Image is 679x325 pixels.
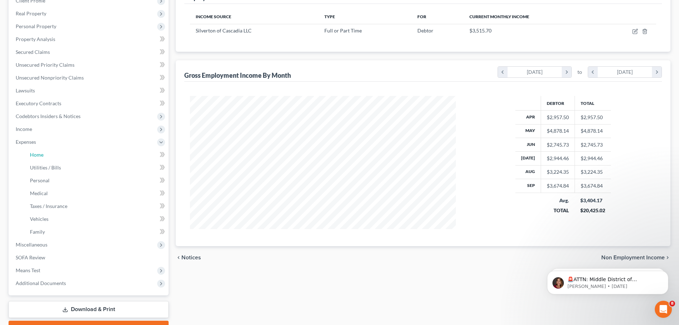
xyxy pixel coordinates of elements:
[547,114,569,121] div: $2,957.50
[469,27,492,34] span: $3,515.70
[24,187,169,200] a: Medical
[31,27,123,34] p: Message from Katie, sent 4w ago
[580,207,605,214] div: $20,425.02
[10,84,169,97] a: Lawsuits
[575,138,611,151] td: $2,745.73
[16,280,66,286] span: Additional Documents
[547,182,569,189] div: $3,674.84
[196,27,252,34] span: Silverton of Cascadia LLC
[562,67,571,77] i: chevron_right
[515,124,541,138] th: May
[16,36,55,42] span: Property Analysis
[16,10,46,16] span: Real Property
[10,251,169,264] a: SOFA Review
[10,33,169,46] a: Property Analysis
[184,71,291,80] div: Gross Employment Income By Month
[31,21,121,83] span: 🚨ATTN: Middle District of [US_STATE] The court has added a new Credit Counseling Field that we ne...
[417,27,433,34] span: Debtor
[16,267,40,273] span: Means Test
[10,97,169,110] a: Executory Contracts
[16,126,32,132] span: Income
[601,255,665,260] span: Non Employment Income
[30,190,48,196] span: Medical
[16,75,84,81] span: Unsecured Nonpriority Claims
[536,256,679,306] iframe: Intercom notifications message
[547,168,569,176] div: $3,224.35
[9,301,169,318] a: Download & Print
[515,179,541,193] th: Sep
[652,67,662,77] i: chevron_right
[324,27,362,34] span: Full or Part Time
[575,96,611,110] th: Total
[16,87,35,93] span: Lawsuits
[515,111,541,124] th: Apr
[547,155,569,162] div: $2,944.46
[669,301,675,306] span: 8
[30,177,50,183] span: Personal
[515,138,541,151] th: Jun
[417,14,426,19] span: For
[580,197,605,204] div: $3,404.17
[24,200,169,213] a: Taxes / Insurance
[324,14,335,19] span: Type
[588,67,598,77] i: chevron_left
[16,62,74,68] span: Unsecured Priority Claims
[176,255,181,260] i: chevron_left
[30,216,48,222] span: Vehicles
[547,141,569,148] div: $2,745.73
[16,113,81,119] span: Codebtors Insiders & Notices
[16,49,50,55] span: Secured Claims
[665,255,670,260] i: chevron_right
[598,67,652,77] div: [DATE]
[546,197,569,204] div: Avg.
[575,179,611,193] td: $3,674.84
[16,139,36,145] span: Expenses
[547,127,569,134] div: $4,878.14
[577,68,582,76] span: to
[655,301,672,318] iframe: Intercom live chat
[508,67,562,77] div: [DATE]
[10,46,169,59] a: Secured Claims
[16,23,56,29] span: Personal Property
[24,225,169,238] a: Family
[30,152,43,158] span: Home
[16,100,61,106] span: Executory Contracts
[16,242,47,248] span: Miscellaneous
[575,111,611,124] td: $2,957.50
[469,14,529,19] span: Current Monthly Income
[24,174,169,187] a: Personal
[601,255,670,260] button: Non Employment Income chevron_right
[515,165,541,179] th: Aug
[24,213,169,225] a: Vehicles
[24,161,169,174] a: Utilities / Bills
[10,59,169,71] a: Unsecured Priority Claims
[24,148,169,161] a: Home
[541,96,575,110] th: Debtor
[181,255,201,260] span: Notices
[515,152,541,165] th: [DATE]
[30,164,61,171] span: Utilities / Bills
[546,207,569,214] div: TOTAL
[575,165,611,179] td: $3,224.35
[30,203,67,209] span: Taxes / Insurance
[16,254,45,260] span: SOFA Review
[575,124,611,138] td: $4,878.14
[30,229,45,235] span: Family
[176,255,201,260] button: chevron_left Notices
[196,14,231,19] span: Income Source
[10,71,169,84] a: Unsecured Nonpriority Claims
[498,67,508,77] i: chevron_left
[575,152,611,165] td: $2,944.46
